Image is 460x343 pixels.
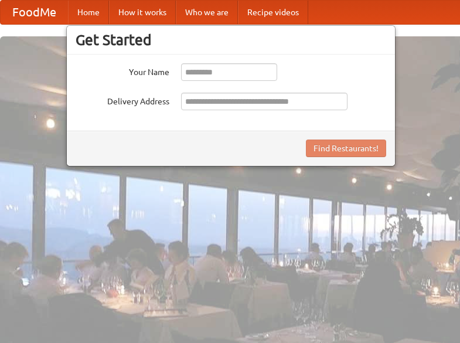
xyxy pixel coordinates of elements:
[238,1,308,24] a: Recipe videos
[68,1,109,24] a: Home
[76,31,386,49] h3: Get Started
[109,1,176,24] a: How it works
[76,63,169,78] label: Your Name
[176,1,238,24] a: Who we are
[76,93,169,107] label: Delivery Address
[306,140,386,157] button: Find Restaurants!
[1,1,68,24] a: FoodMe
